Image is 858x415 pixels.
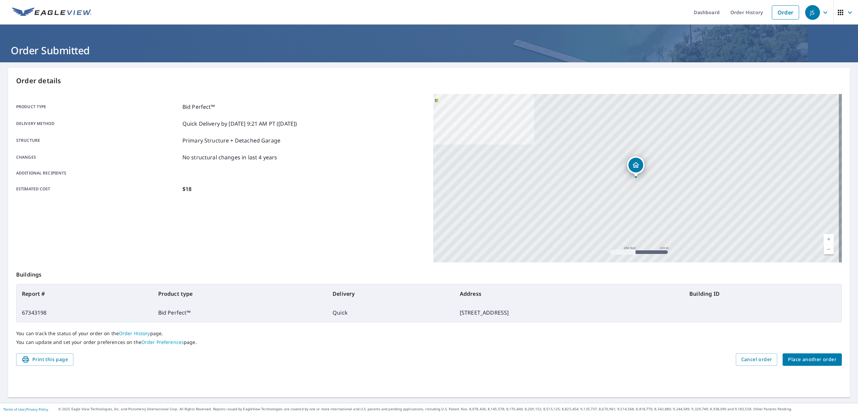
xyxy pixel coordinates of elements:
a: Terms of Use [3,407,24,412]
th: Building ID [684,284,842,303]
a: Order Preferences [141,339,184,345]
div: JS [805,5,820,20]
p: Additional recipients [16,170,180,176]
p: Delivery method [16,120,180,128]
a: Current Level 17, Zoom In [824,234,834,244]
div: Dropped pin, building 1, Residential property, 816 White Eagle Cir Saint Augustine, FL 32086 [627,156,645,177]
p: Product type [16,103,180,111]
p: You can track the status of your order on the page. [16,330,842,337]
h1: Order Submitted [8,43,850,57]
a: Privacy Policy [26,407,48,412]
p: Order details [16,76,842,86]
p: © 2025 Eagle View Technologies, Inc. and Pictometry International Corp. All Rights Reserved. Repo... [58,407,855,412]
span: Place another order [788,355,836,364]
span: Cancel order [741,355,772,364]
th: Product type [153,284,328,303]
img: EV Logo [12,7,92,18]
p: Quick Delivery by [DATE] 9:21 AM PT ([DATE]) [182,120,297,128]
button: Place another order [783,353,842,366]
p: You can update and set your order preferences on the page. [16,339,842,345]
td: [STREET_ADDRESS] [454,303,684,322]
td: 67343198 [16,303,153,322]
button: Print this page [16,353,73,366]
th: Delivery [327,284,454,303]
a: Order [772,5,799,20]
p: Bid Perfect™ [182,103,215,111]
p: Primary Structure + Detached Garage [182,136,280,145]
p: Buildings [16,262,842,284]
td: Quick [327,303,454,322]
button: Cancel order [736,353,778,366]
p: $18 [182,185,192,193]
p: No structural changes in last 4 years [182,153,277,161]
a: Order History [119,330,150,337]
a: Current Level 17, Zoom Out [824,244,834,254]
p: | [3,407,48,411]
td: Bid Perfect™ [153,303,328,322]
p: Structure [16,136,180,145]
p: Changes [16,153,180,161]
span: Print this page [22,355,68,364]
th: Address [454,284,684,303]
p: Estimated cost [16,185,180,193]
th: Report # [16,284,153,303]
